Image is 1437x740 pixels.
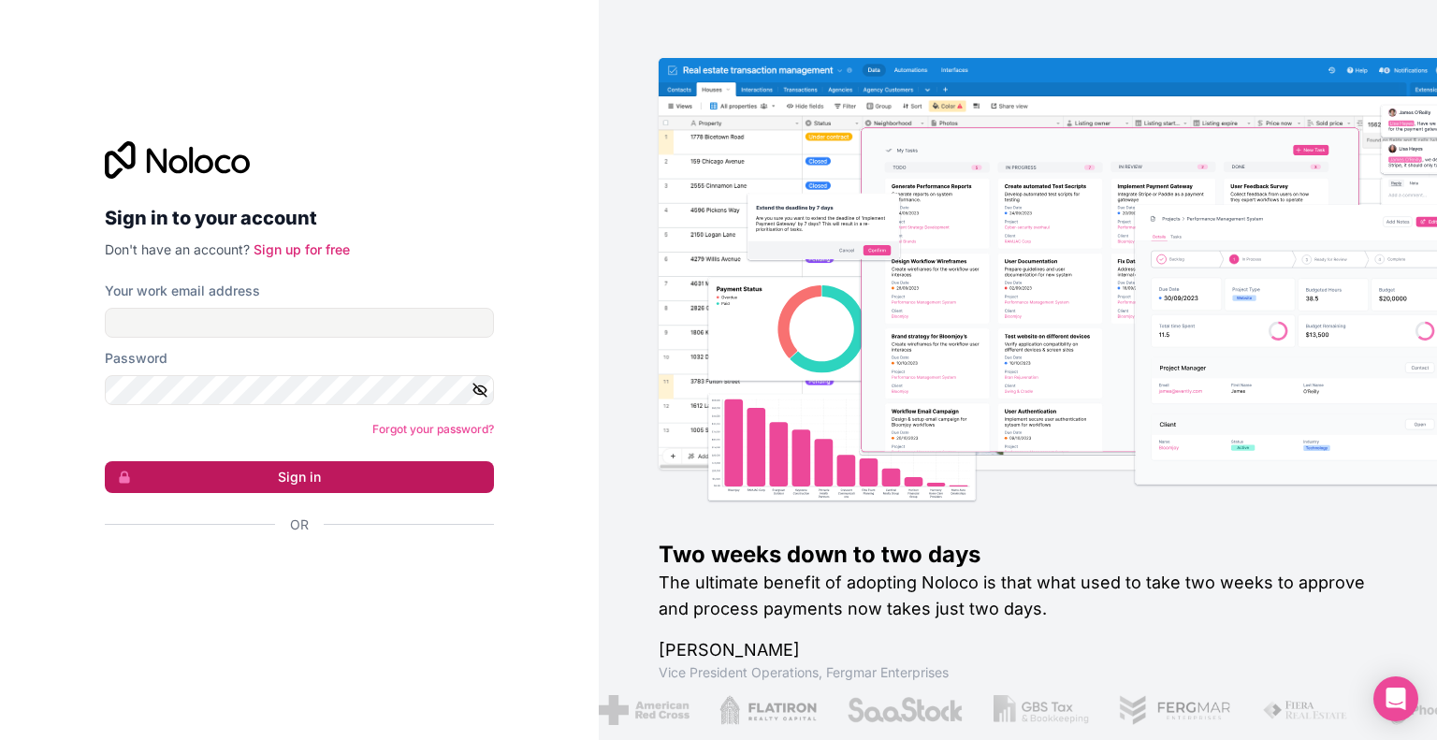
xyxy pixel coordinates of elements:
[105,241,250,257] span: Don't have an account?
[254,241,350,257] a: Sign up for free
[105,282,260,300] label: Your work email address
[994,695,1089,725] img: /assets/gbstax-C-GtDUiK.png
[105,461,494,493] button: Sign in
[659,540,1377,570] h1: Two weeks down to two days
[95,555,488,596] iframe: Sign in with Google Button
[105,308,494,338] input: Email address
[372,422,494,436] a: Forgot your password?
[659,637,1377,663] h1: [PERSON_NAME]
[105,349,167,368] label: Password
[290,515,309,534] span: Or
[1119,695,1233,725] img: /assets/fergmar-CudnrXN5.png
[599,695,689,725] img: /assets/american-red-cross-BAupjrZR.png
[105,375,494,405] input: Password
[659,663,1377,682] h1: Vice President Operations , Fergmar Enterprises
[659,570,1377,622] h2: The ultimate benefit of adopting Noloco is that what used to take two weeks to approve and proces...
[719,695,817,725] img: /assets/flatiron-C8eUkumj.png
[105,201,494,235] h2: Sign in to your account
[1373,676,1418,721] div: Open Intercom Messenger
[847,695,965,725] img: /assets/saastock-C6Zbiodz.png
[1262,695,1350,725] img: /assets/fiera-fwj2N5v4.png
